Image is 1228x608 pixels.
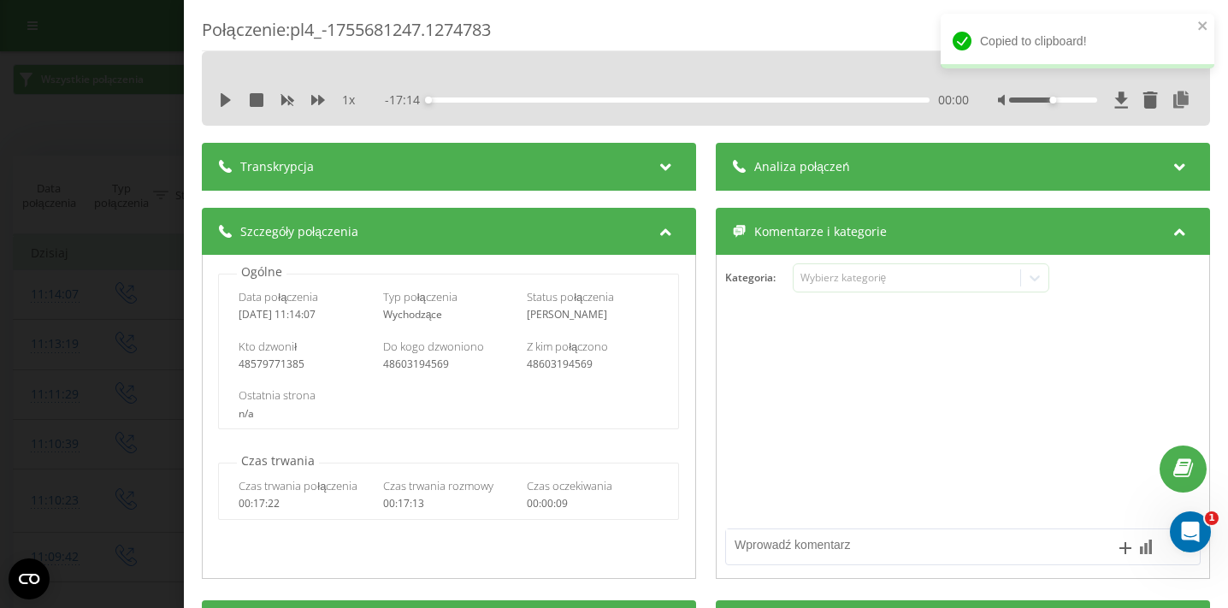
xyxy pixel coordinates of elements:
[726,272,794,284] h4: Kategoria :
[383,289,458,304] span: Typ połączenia
[528,307,608,322] span: [PERSON_NAME]
[941,14,1214,68] div: Copied to clipboard!
[385,91,428,109] span: - 17:14
[383,307,443,322] span: Wychodzące
[800,271,1014,285] div: Wybierz kategorię
[237,452,319,469] p: Czas trwania
[237,263,286,280] p: Ogólne
[202,18,1210,51] div: Połączenie : pl4_-1755681247.1274783
[1050,97,1057,103] div: Accessibility label
[383,358,515,370] div: 48603194569
[383,339,484,354] span: Do kogo dzwoniono
[239,387,316,403] span: Ostatnia strona
[528,478,613,493] span: Czas oczekiwania
[342,91,355,109] span: 1 x
[755,158,851,175] span: Analiza połączeń
[528,289,615,304] span: Status połączenia
[1170,511,1211,552] iframe: Intercom live chat
[239,478,358,493] span: Czas trwania połączenia
[240,158,314,175] span: Transkrypcja
[239,408,659,420] div: n/a
[938,91,969,109] span: 00:00
[528,498,659,510] div: 00:00:09
[1197,19,1209,35] button: close
[755,223,888,240] span: Komentarze i kategorie
[528,358,659,370] div: 48603194569
[239,339,298,354] span: Kto dzwonił
[239,358,371,370] div: 48579771385
[239,498,371,510] div: 00:17:22
[383,498,515,510] div: 00:17:13
[383,478,493,493] span: Czas trwania rozmowy
[528,339,609,354] span: Z kim połączono
[1205,511,1219,525] span: 1
[425,97,432,103] div: Accessibility label
[239,289,319,304] span: Data połączenia
[9,558,50,599] button: Open CMP widget
[239,309,371,321] div: [DATE] 11:14:07
[240,223,358,240] span: Szczegóły połączenia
